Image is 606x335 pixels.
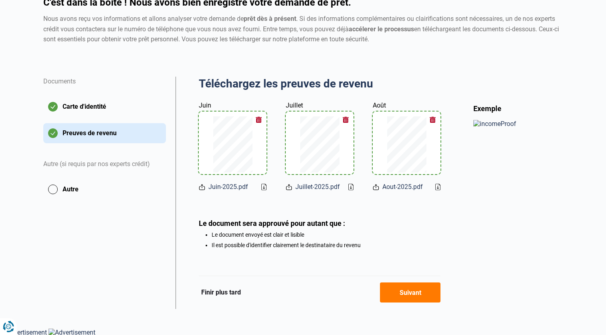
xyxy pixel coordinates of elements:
li: Il est possible d'identifier clairement le destinataire du revenu [212,242,440,248]
button: Autre [43,179,166,199]
button: Finir plus tard [199,287,243,298]
h2: Téléchargez les preuves de revenu [199,77,440,91]
button: Suivant [380,282,440,303]
img: incomeProof [473,120,516,128]
label: Août [373,101,386,110]
strong: accélerer le processus [349,25,414,33]
button: Preuves de revenu [43,123,166,143]
label: Juillet [286,101,303,110]
li: Le document envoyé est clair et lisible [212,231,440,238]
div: Documents [43,77,166,97]
div: Nous avons reçu vos informations et allons analyser votre demande de . Si des informations complé... [43,14,563,45]
a: Download [348,184,353,190]
a: Download [261,184,267,190]
div: Le document sera approuvé pour autant que : [199,219,440,227]
span: Juillet-2025.pdf [295,182,340,192]
div: Autre (si requis par nos experts crédit) [43,150,166,179]
span: Juin-2025.pdf [208,182,248,192]
a: Download [435,184,440,190]
strong: prêt dès à présent [244,15,296,22]
label: Juin [199,101,211,110]
span: Aout-2025.pdf [382,182,423,192]
div: Exemple [473,104,563,113]
button: Carte d'identité [43,97,166,117]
